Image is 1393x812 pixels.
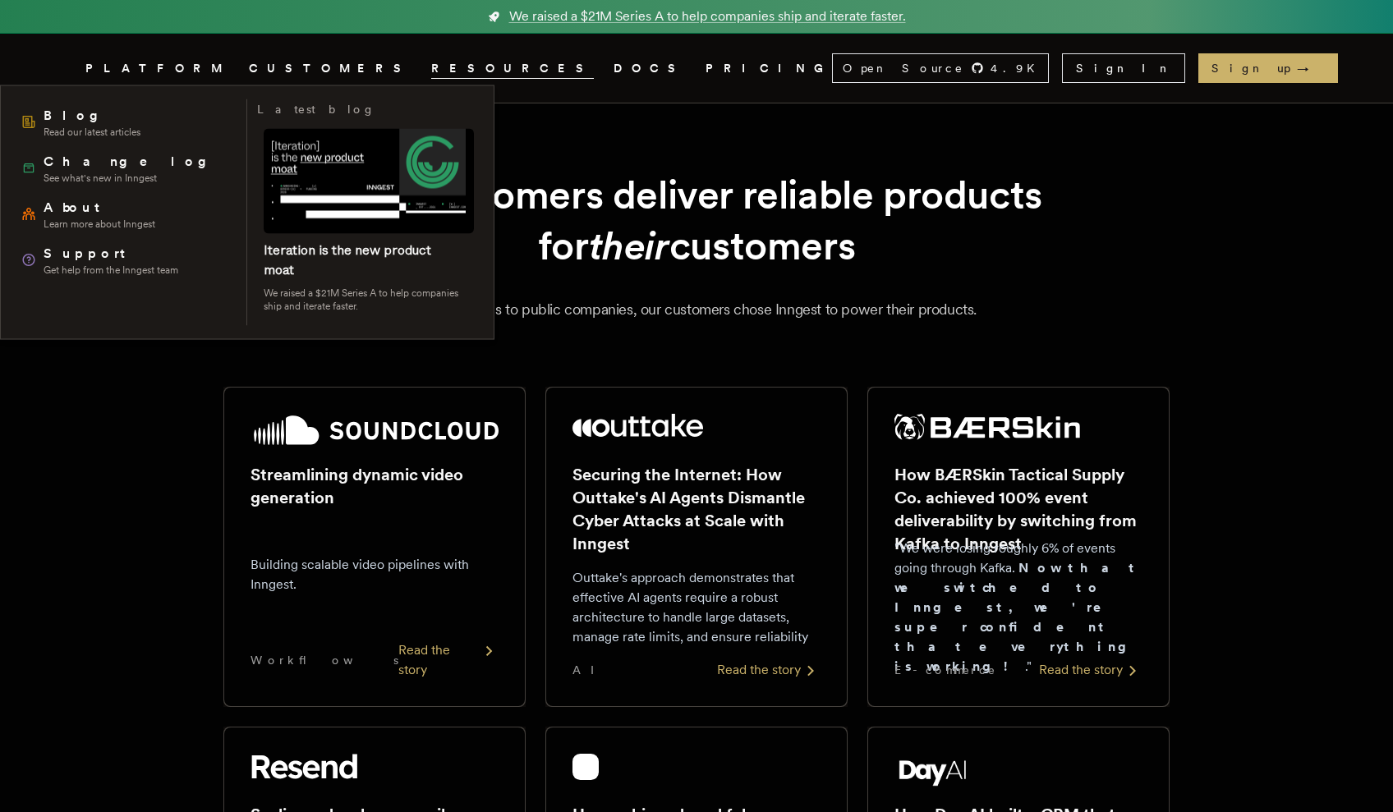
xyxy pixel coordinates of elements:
h3: Latest blog [257,99,375,119]
p: Outtake's approach demonstrates that effective AI agents require a robust architecture to handle ... [572,568,821,647]
a: CUSTOMERS [249,58,411,79]
a: SupportGet help from the Inngest team [14,237,237,283]
span: Workflows [251,652,398,668]
img: SoundCloud [251,414,499,447]
button: RESOURCES [431,58,594,79]
p: From startups to public companies, our customers chose Inngest to power their products. [105,298,1288,321]
span: Learn more about Inngest [44,218,155,231]
a: DOCS [614,58,686,79]
span: AI [572,662,609,678]
div: Read the story [1039,660,1142,680]
a: BlogRead our latest articles [14,99,237,145]
div: Read the story [717,660,821,680]
img: cubic [572,754,599,780]
em: their [589,222,669,269]
span: Read our latest articles [44,126,140,139]
a: SoundCloud logoStreamlining dynamic video generationBuilding scalable video pipelines with Innges... [223,387,526,707]
nav: Global [39,34,1354,103]
p: "We were losing roughly 6% of events going through Kafka. ." [894,539,1142,677]
span: Open Source [843,60,964,76]
span: → [1297,60,1325,76]
span: Blog [44,106,140,126]
span: E-commerce [894,662,996,678]
h1: customers deliver reliable products for customers [263,169,1130,272]
a: PRICING [706,58,832,79]
p: Building scalable video pipelines with Inngest. [251,555,499,594]
img: BÆRSkin Tactical Supply Co. [894,414,1080,440]
h2: Securing the Internet: How Outtake's AI Agents Dismantle Cyber Attacks at Scale with Inngest [572,463,821,555]
img: Outtake [572,414,703,437]
span: We raised a $21M Series A to help companies ship and iterate faster. [509,7,906,26]
a: Sign up [1198,53,1338,83]
a: Outtake logoSecuring the Internet: How Outtake's AI Agents Dismantle Cyber Attacks at Scale with ... [545,387,848,707]
span: Support [44,244,178,264]
a: AboutLearn more about Inngest [14,191,237,237]
a: Sign In [1062,53,1185,83]
a: Iteration is the new product moat [264,242,431,278]
img: Day AI [894,754,972,787]
span: See what's new in Inngest [44,172,218,185]
a: ChangelogSee what's new in Inngest [14,145,237,191]
span: Get help from the Inngest team [44,264,178,277]
h2: How BÆRSkin Tactical Supply Co. achieved 100% event deliverability by switching from Kafka to Inn... [894,463,1142,555]
img: Resend [251,754,357,780]
span: About [44,198,155,218]
button: PLATFORM [85,58,229,79]
h2: Streamlining dynamic video generation [251,463,499,509]
a: BÆRSkin Tactical Supply Co. logoHow BÆRSkin Tactical Supply Co. achieved 100% event deliverabilit... [867,387,1170,707]
span: Changelog [44,152,218,172]
span: 4.9 K [991,60,1045,76]
div: Read the story [398,640,499,680]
